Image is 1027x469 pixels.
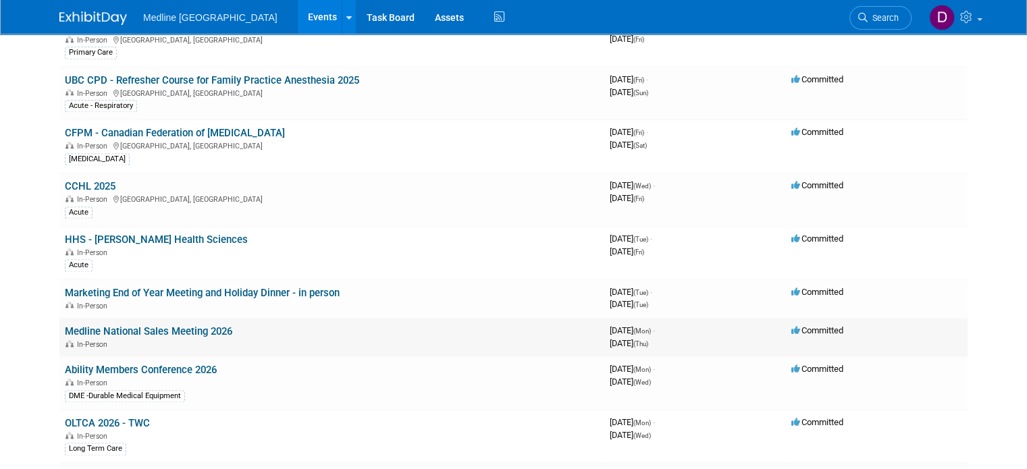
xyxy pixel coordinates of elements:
[791,364,843,374] span: Committed
[65,248,74,255] img: In-Person Event
[610,299,648,309] span: [DATE]
[653,325,655,335] span: -
[77,89,111,98] span: In-Person
[633,89,648,96] span: (Sun)
[65,259,93,271] div: Acute
[77,195,111,204] span: In-Person
[65,195,74,202] img: In-Person Event
[610,180,655,190] span: [DATE]
[633,366,651,373] span: (Mon)
[65,100,137,112] div: Acute - Respiratory
[610,193,644,203] span: [DATE]
[65,127,285,139] a: CFPM - Canadian Federation of [MEDICAL_DATA]
[77,340,111,349] span: In-Person
[610,377,651,387] span: [DATE]
[65,417,150,429] a: OLTCA 2026 - TWC
[65,340,74,347] img: In-Person Event
[65,432,74,439] img: In-Person Event
[650,287,652,297] span: -
[77,302,111,310] span: In-Person
[65,89,74,96] img: In-Person Event
[610,233,652,244] span: [DATE]
[653,364,655,374] span: -
[59,11,127,25] img: ExhibitDay
[791,74,843,84] span: Committed
[633,340,648,348] span: (Thu)
[653,180,655,190] span: -
[65,325,232,337] a: Medline National Sales Meeting 2026
[65,206,93,219] div: Acute
[633,379,651,386] span: (Wed)
[65,180,115,192] a: CCHL 2025
[65,87,599,98] div: [GEOGRAPHIC_DATA], [GEOGRAPHIC_DATA]
[610,87,648,97] span: [DATE]
[65,47,117,59] div: Primary Care
[791,417,843,427] span: Committed
[65,74,359,86] a: UBC CPD - Refresher Course for Family Practice Anesthesia 2025
[65,302,74,308] img: In-Person Event
[610,246,644,256] span: [DATE]
[610,325,655,335] span: [DATE]
[633,289,648,296] span: (Tue)
[791,325,843,335] span: Committed
[633,236,648,243] span: (Tue)
[610,364,655,374] span: [DATE]
[65,233,248,246] a: HHS - [PERSON_NAME] Health Sciences
[77,36,111,45] span: In-Person
[77,248,111,257] span: In-Person
[65,379,74,385] img: In-Person Event
[633,432,651,439] span: (Wed)
[633,142,647,149] span: (Sat)
[633,301,648,308] span: (Tue)
[633,248,644,256] span: (Fri)
[77,142,111,150] span: In-Person
[65,153,130,165] div: [MEDICAL_DATA]
[646,127,648,137] span: -
[791,127,843,137] span: Committed
[65,364,217,376] a: Ability Members Conference 2026
[929,5,955,30] img: Devangi Mehta
[610,430,651,440] span: [DATE]
[791,180,843,190] span: Committed
[633,76,644,84] span: (Fri)
[65,193,599,204] div: [GEOGRAPHIC_DATA], [GEOGRAPHIC_DATA]
[633,182,651,190] span: (Wed)
[610,287,652,297] span: [DATE]
[610,34,644,44] span: [DATE]
[633,195,644,202] span: (Fri)
[633,419,651,426] span: (Mon)
[646,74,648,84] span: -
[650,233,652,244] span: -
[849,6,912,30] a: Search
[65,140,599,150] div: [GEOGRAPHIC_DATA], [GEOGRAPHIC_DATA]
[653,417,655,427] span: -
[633,36,644,43] span: (Fri)
[65,443,126,455] div: Long Term Care
[65,287,340,299] a: Marketing End of Year Meeting and Holiday Dinner - in person
[65,390,185,402] div: DME -Durable Medical Equipment
[77,432,111,441] span: In-Person
[610,140,647,150] span: [DATE]
[65,142,74,148] img: In-Person Event
[65,34,599,45] div: [GEOGRAPHIC_DATA], [GEOGRAPHIC_DATA]
[791,287,843,297] span: Committed
[143,12,278,23] span: Medline [GEOGRAPHIC_DATA]
[610,127,648,137] span: [DATE]
[77,379,111,387] span: In-Person
[610,338,648,348] span: [DATE]
[791,233,843,244] span: Committed
[633,129,644,136] span: (Fri)
[633,327,651,335] span: (Mon)
[65,36,74,43] img: In-Person Event
[610,74,648,84] span: [DATE]
[868,13,899,23] span: Search
[610,417,655,427] span: [DATE]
